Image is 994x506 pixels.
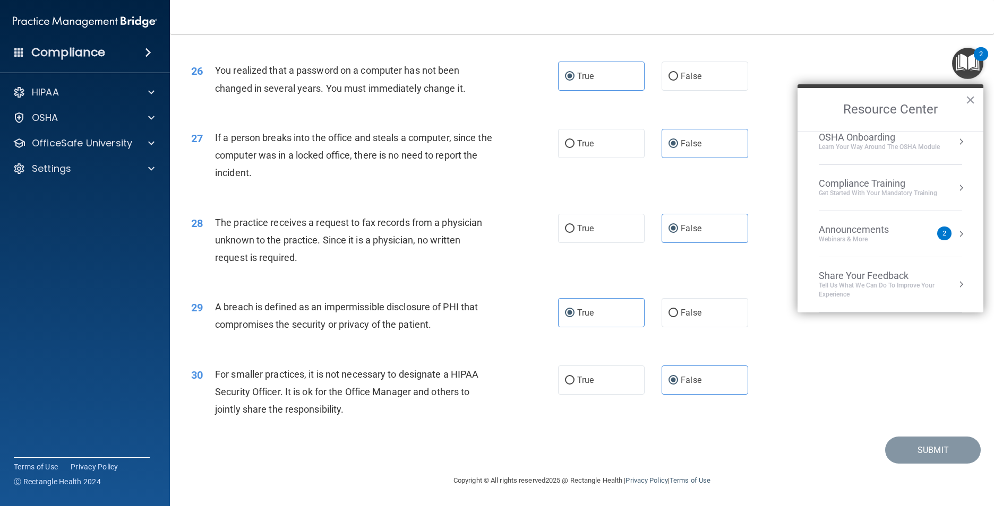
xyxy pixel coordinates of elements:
[191,369,203,381] span: 30
[669,225,678,233] input: False
[14,476,101,487] span: Ⓒ Rectangle Health 2024
[965,91,975,108] button: Close
[191,65,203,77] span: 26
[577,375,594,385] span: True
[681,71,701,81] span: False
[215,301,478,330] span: A breach is defined as an impermissible disclosure of PHI that compromises the security or privac...
[979,54,983,68] div: 2
[32,86,59,99] p: HIPAA
[798,88,983,132] h2: Resource Center
[13,11,157,32] img: PMB logo
[669,309,678,317] input: False
[819,270,962,282] div: Share Your Feedback
[625,476,667,484] a: Privacy Policy
[819,143,940,152] div: Learn your way around the OSHA module
[13,111,155,124] a: OSHA
[191,301,203,314] span: 29
[565,140,575,148] input: True
[215,369,478,415] span: For smaller practices, it is not necessary to designate a HIPAA Security Officer. It is ok for th...
[941,433,981,473] iframe: Drift Widget Chat Controller
[669,140,678,148] input: False
[32,111,58,124] p: OSHA
[577,308,594,318] span: True
[32,162,71,175] p: Settings
[819,224,910,235] div: Announcements
[577,223,594,233] span: True
[819,281,962,299] div: Tell Us What We Can Do to Improve Your Experience
[565,225,575,233] input: True
[952,48,983,79] button: Open Resource Center, 2 new notifications
[885,437,981,464] button: Submit
[215,65,466,93] span: You realized that a password on a computer has not been changed in several years. You must immedi...
[577,71,594,81] span: True
[670,476,710,484] a: Terms of Use
[191,132,203,145] span: 27
[32,137,132,150] p: OfficeSafe University
[191,217,203,230] span: 28
[215,132,492,178] span: If a person breaks into the office and steals a computer, since the computer was in a locked offi...
[71,461,118,472] a: Privacy Policy
[388,464,776,498] div: Copyright © All rights reserved 2025 @ Rectangle Health | |
[13,86,155,99] a: HIPAA
[565,73,575,81] input: True
[798,84,983,312] div: Resource Center
[31,45,105,60] h4: Compliance
[14,461,58,472] a: Terms of Use
[669,377,678,385] input: False
[819,235,910,244] div: Webinars & More
[681,138,701,149] span: False
[565,377,575,385] input: True
[13,137,155,150] a: OfficeSafe University
[819,132,940,143] div: OSHA Onboarding
[13,162,155,175] a: Settings
[669,73,678,81] input: False
[819,189,937,198] div: Get Started with your mandatory training
[819,178,937,189] div: Compliance Training
[577,138,594,149] span: True
[565,309,575,317] input: True
[681,223,701,233] span: False
[681,308,701,318] span: False
[215,217,482,263] span: The practice receives a request to fax records from a physician unknown to the practice. Since it...
[681,375,701,385] span: False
